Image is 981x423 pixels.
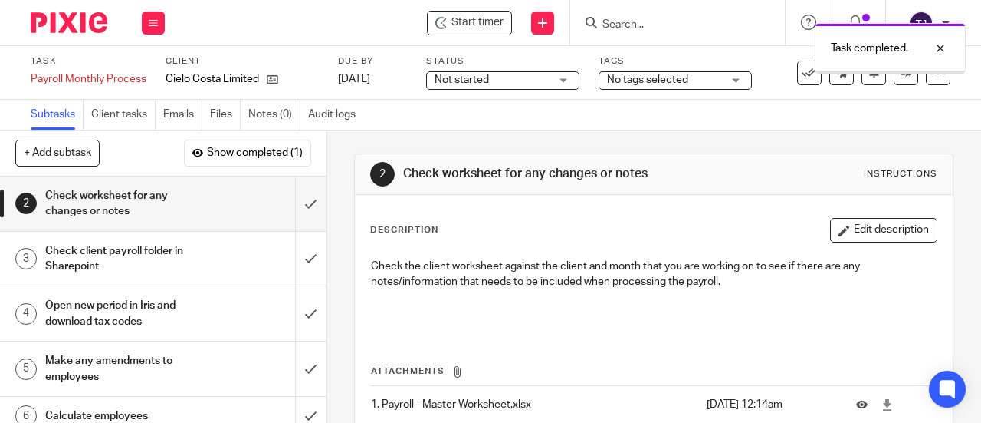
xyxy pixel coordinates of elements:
img: svg%3E [909,11,933,35]
div: 5 [15,359,37,380]
span: Show completed (1) [207,147,303,160]
p: 1. Payroll - Master Worksheet.xlsx [371,397,698,412]
label: Status [426,55,579,68]
div: Payroll Monthly Process [31,71,146,87]
p: [DATE] 12:14am [707,397,833,412]
p: Task completed. [831,41,908,56]
label: Due by [338,55,407,68]
div: 3 [15,248,37,269]
div: Cielo Costa Limited - Payroll Monthly Process [427,11,512,35]
a: Client tasks [91,100,156,130]
span: Attachments [371,367,445,375]
button: Edit description [830,218,937,243]
button: Show completed (1) [184,140,311,166]
h1: Make any amendments to employees [45,349,202,388]
h1: Check worksheet for any changes or notes [403,166,687,182]
button: + Add subtask [15,140,100,166]
a: Download [881,397,893,412]
h1: Check worksheet for any changes or notes [45,184,202,223]
span: Start timer [451,15,504,31]
div: 2 [370,162,395,187]
span: Not started [435,74,489,85]
h1: Check client payroll folder in Sharepoint [45,240,202,279]
a: Emails [163,100,202,130]
div: Instructions [864,168,937,180]
span: No tags selected [607,74,688,85]
a: Audit logs [308,100,363,130]
a: Files [210,100,241,130]
a: Subtasks [31,100,84,130]
img: Pixie [31,12,107,33]
h1: Open new period in Iris and download tax codes [45,294,202,333]
label: Client [166,55,319,68]
p: Description [370,224,438,236]
div: 2 [15,193,37,214]
label: Task [31,55,146,68]
p: Cielo Costa Limited [166,71,259,87]
span: [DATE] [338,74,370,84]
p: Check the client worksheet against the client and month that you are working on to see if there a... [371,259,937,290]
a: Notes (0) [248,100,300,130]
div: 4 [15,303,37,325]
